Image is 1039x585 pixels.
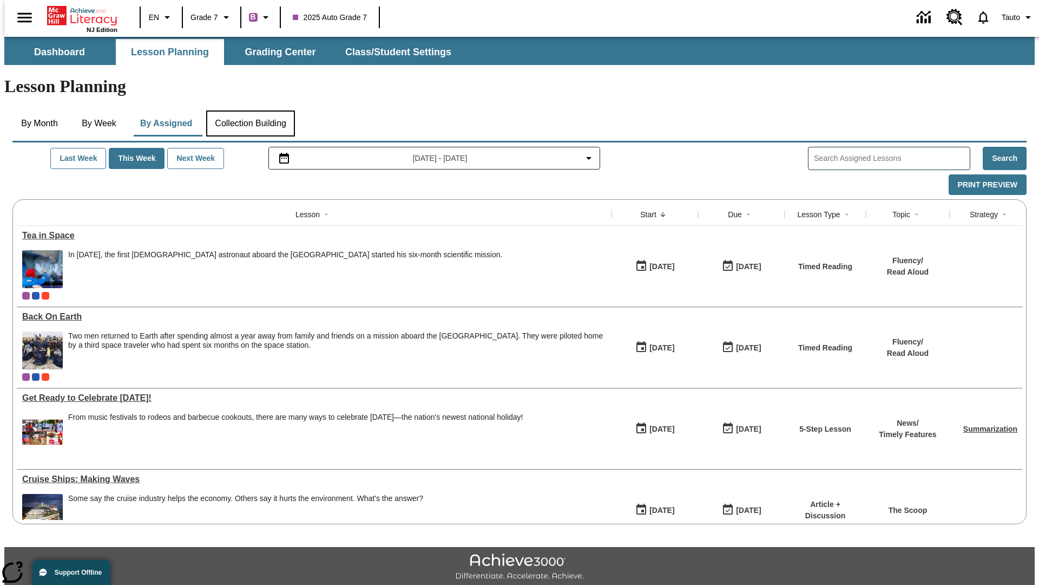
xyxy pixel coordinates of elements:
button: Support Offline [32,560,110,585]
div: Due [728,209,742,220]
div: Some say the cruise industry helps the economy. Others say it hurts the environment. What's the a... [68,494,423,503]
button: By Month [12,110,67,136]
div: SubNavbar [4,39,461,65]
img: An astronaut, the first from the United Kingdom to travel to the International Space Station, wav... [22,250,63,288]
button: Profile/Settings [997,8,1039,27]
div: Back On Earth [22,312,606,322]
a: Notifications [969,3,997,31]
div: Home [47,4,117,33]
div: [DATE] [736,341,761,355]
div: [DATE] [649,504,674,517]
p: News / [879,418,936,429]
div: Some say the cruise industry helps the economy. Others say it hurts the environment. What's the a... [68,494,423,532]
button: This Week [109,148,165,169]
a: Get Ready to Celebrate Juneteenth!, Lessons [22,393,606,403]
button: 07/17/25: First time the lesson was available [632,337,678,358]
a: Resource Center, Will open in new tab [940,3,969,32]
button: Sort [840,208,853,221]
button: Print Preview [949,174,1027,196]
div: [DATE] [649,422,674,436]
span: Dashboard [34,46,85,58]
button: Sort [742,208,755,221]
span: 2025 Auto Grade 7 [293,12,367,23]
div: Test 1 [42,292,49,300]
img: A large cruise ship with many bright lights docked at night. [22,494,63,532]
div: [DATE] [736,504,761,517]
div: From music festivals to rodeos and barbecue cookouts, there are many ways to celebrate Juneteenth... [68,413,523,451]
button: Boost Class color is purple. Change class color [245,8,277,27]
div: Topic [892,209,910,220]
span: Grading Center [245,46,315,58]
p: Fluency / [887,336,929,348]
button: 10/12/25: Last day the lesson can be accessed [718,256,765,277]
button: Open side menu [9,2,41,34]
a: Data Center [910,3,940,32]
a: Summarization [963,425,1017,433]
button: Last Week [50,148,106,169]
div: OL 2025 Auto Grade 8 [32,373,40,381]
input: Search Assigned Lessons [814,151,970,166]
button: Class/Student Settings [337,39,460,65]
button: 10/06/25: First time the lesson was available [632,256,678,277]
button: Select the date range menu item [273,152,596,165]
button: 07/15/25: First time the lesson was available [632,500,678,521]
p: Read Aloud [887,266,929,278]
div: Current Class [22,292,30,300]
a: Home [47,5,117,27]
button: Collection Building [206,110,295,136]
div: Get Ready to Celebrate Juneteenth! [22,393,606,403]
span: Current Class [22,373,30,381]
img: Photos of red foods and of people celebrating Juneteenth at parades, Opal's Walk, and at a rodeo. [22,413,63,451]
p: Timely Features [879,429,936,440]
span: Support Offline [55,569,102,576]
span: NJ Edition [87,27,117,33]
button: 06/30/26: Last day the lesson can be accessed [718,337,765,358]
p: 5-Step Lesson [799,424,851,435]
img: Achieve3000 Differentiate Accelerate Achieve [455,554,584,581]
div: Tea in Space [22,231,606,240]
button: Grading Center [226,39,334,65]
span: Tauto [1002,12,1020,23]
span: [DATE] - [DATE] [413,153,468,164]
button: Sort [910,208,923,221]
div: Start [640,209,656,220]
button: Sort [656,208,669,221]
div: Two men returned to Earth after spending almost a year away from family and friends on a mission ... [68,331,606,350]
div: Test 1 [42,373,49,381]
div: In [DATE], the first [DEMOGRAPHIC_DATA] astronaut aboard the [GEOGRAPHIC_DATA] started his six-mo... [68,250,502,259]
span: Two men returned to Earth after spending almost a year away from family and friends on a mission ... [68,331,606,369]
div: Strategy [970,209,998,220]
div: OL 2025 Auto Grade 8 [32,292,40,300]
p: The Scoop [889,505,928,516]
button: Sort [320,208,333,221]
p: Timed Reading [798,342,852,354]
div: SubNavbar [4,37,1035,65]
span: B [251,10,256,24]
a: Back On Earth, Lessons [22,312,606,322]
button: 12/31/25: Last day the lesson can be accessed [718,500,765,521]
a: Tea in Space, Lessons [22,231,606,240]
button: Dashboard [5,39,114,65]
p: Fluency / [887,255,929,266]
p: Article + Discussion [790,499,860,522]
div: [DATE] [649,341,674,355]
div: Lesson [295,209,320,220]
span: Grade 7 [190,12,218,23]
svg: Collapse Date Range Filter [582,152,595,165]
div: From music festivals to rodeos and barbecue cookouts, there are many ways to celebrate [DATE]—the... [68,413,523,422]
button: Next Week [167,148,224,169]
button: Lesson Planning [116,39,224,65]
button: Grade: Grade 7, Select a grade [186,8,237,27]
p: Timed Reading [798,261,852,272]
button: Sort [998,208,1011,221]
span: EN [149,12,159,23]
div: [DATE] [736,422,761,436]
div: [DATE] [649,260,674,274]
